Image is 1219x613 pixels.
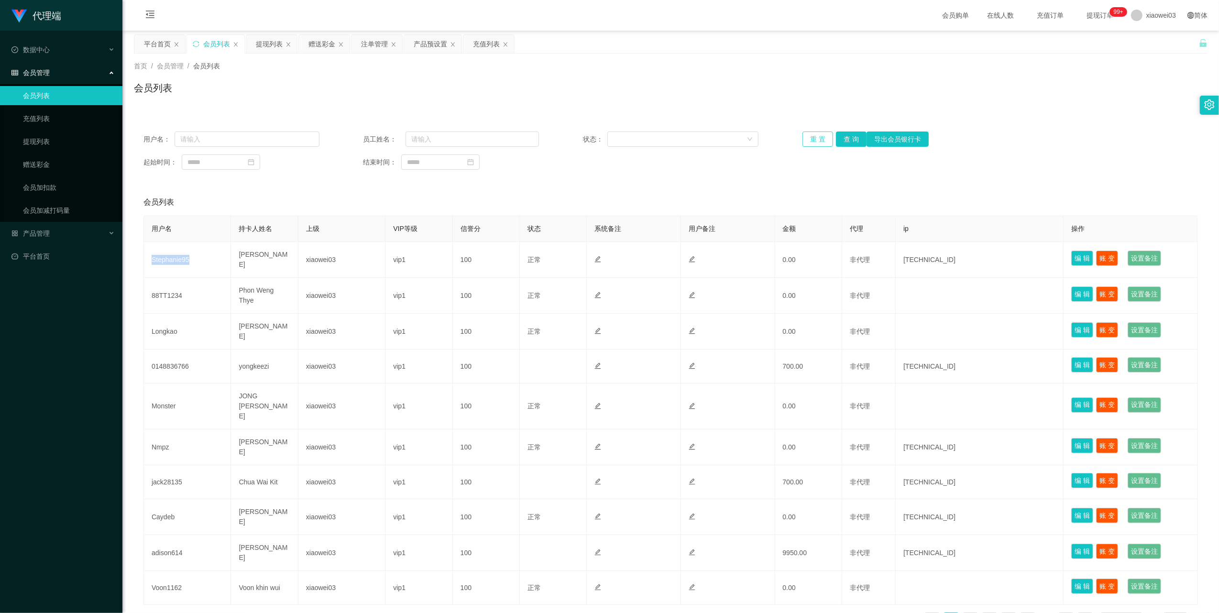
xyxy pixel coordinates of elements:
i: 图标: edit [594,513,601,520]
span: 充值订单 [1032,12,1069,19]
td: Voon khin wui [231,571,298,605]
i: 图标: check-circle-o [11,46,18,53]
button: 编 辑 [1071,251,1093,266]
span: 状态： [583,134,608,144]
i: 图标: close [391,42,396,47]
button: 设置备注 [1128,397,1161,413]
span: 非代理 [850,328,870,335]
span: 正常 [527,513,541,521]
i: 图标: edit [594,443,601,450]
span: 首页 [134,62,147,70]
td: xiaowei03 [298,242,385,278]
input: 请输入 [175,131,319,147]
td: xiaowei03 [298,383,385,429]
div: 平台首页 [144,35,171,53]
td: 100 [453,314,520,350]
h1: 代理端 [33,0,61,31]
div: 提现列表 [256,35,283,53]
td: 100 [453,465,520,499]
button: 账 变 [1096,438,1118,453]
i: 图标: edit [689,328,695,334]
td: xiaowei03 [298,571,385,605]
td: Monster [144,383,231,429]
td: [TECHNICAL_ID] [896,499,1064,535]
button: 编 辑 [1071,397,1093,413]
td: 0.00 [775,383,842,429]
i: 图标: edit [594,403,601,409]
td: [PERSON_NAME] [231,535,298,571]
i: 图标: edit [689,584,695,591]
span: ip [903,225,909,232]
span: 非代理 [850,584,870,591]
i: 图标: appstore-o [11,230,18,237]
button: 账 变 [1096,473,1118,488]
button: 编 辑 [1071,286,1093,302]
td: JONG [PERSON_NAME] [231,383,298,429]
i: 图标: menu-fold [134,0,166,31]
span: VIP等级 [393,225,417,232]
button: 设置备注 [1128,322,1161,338]
td: 100 [453,278,520,314]
button: 设置备注 [1128,251,1161,266]
button: 编 辑 [1071,357,1093,372]
i: 图标: close [174,42,179,47]
td: [PERSON_NAME] [231,314,298,350]
td: [TECHNICAL_ID] [896,465,1064,499]
td: 100 [453,535,520,571]
td: xiaowei03 [298,465,385,499]
i: 图标: edit [594,478,601,485]
span: 会员管理 [11,69,50,77]
i: 图标: edit [594,584,601,591]
a: 会员列表 [23,86,115,105]
td: vip1 [385,350,452,383]
i: 图标: edit [689,403,695,409]
h1: 会员列表 [134,81,172,95]
span: 结束时间： [363,157,401,167]
span: 非代理 [850,549,870,557]
a: 提现列表 [23,132,115,151]
button: 导出会员银行卡 [867,131,929,147]
span: 持卡人姓名 [239,225,272,232]
button: 设置备注 [1128,357,1161,372]
i: 图标: global [1187,12,1194,19]
button: 账 变 [1096,286,1118,302]
sup: 1217 [1110,7,1127,17]
div: 产品预设置 [414,35,447,53]
a: 会员加扣款 [23,178,115,197]
div: 赠送彩金 [308,35,335,53]
button: 编 辑 [1071,544,1093,559]
td: 88TT1234 [144,278,231,314]
td: 0.00 [775,278,842,314]
span: 正常 [527,328,541,335]
i: 图标: down [747,136,753,143]
i: 图标: edit [689,362,695,369]
button: 账 变 [1096,508,1118,523]
td: vip1 [385,535,452,571]
span: 非代理 [850,478,870,486]
i: 图标: close [286,42,291,47]
td: xiaowei03 [298,350,385,383]
span: 非代理 [850,256,870,263]
td: [TECHNICAL_ID] [896,535,1064,571]
i: 图标: close [233,42,239,47]
td: Stephanie95 [144,242,231,278]
button: 账 变 [1096,579,1118,594]
button: 查 询 [836,131,867,147]
button: 编 辑 [1071,508,1093,523]
span: 上级 [306,225,319,232]
span: 提现订单 [1082,12,1119,19]
i: 图标: edit [594,328,601,334]
span: 非代理 [850,402,870,410]
span: 系统备注 [594,225,621,232]
i: 图标: calendar [248,159,254,165]
td: vip1 [385,278,452,314]
td: xiaowei03 [298,314,385,350]
span: 会员列表 [143,197,174,208]
span: 用户名 [152,225,172,232]
i: 图标: edit [689,256,695,263]
i: 图标: unlock [1199,39,1208,47]
td: vip1 [385,465,452,499]
i: 图标: edit [594,549,601,556]
button: 编 辑 [1071,322,1093,338]
i: 图标: close [450,42,456,47]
